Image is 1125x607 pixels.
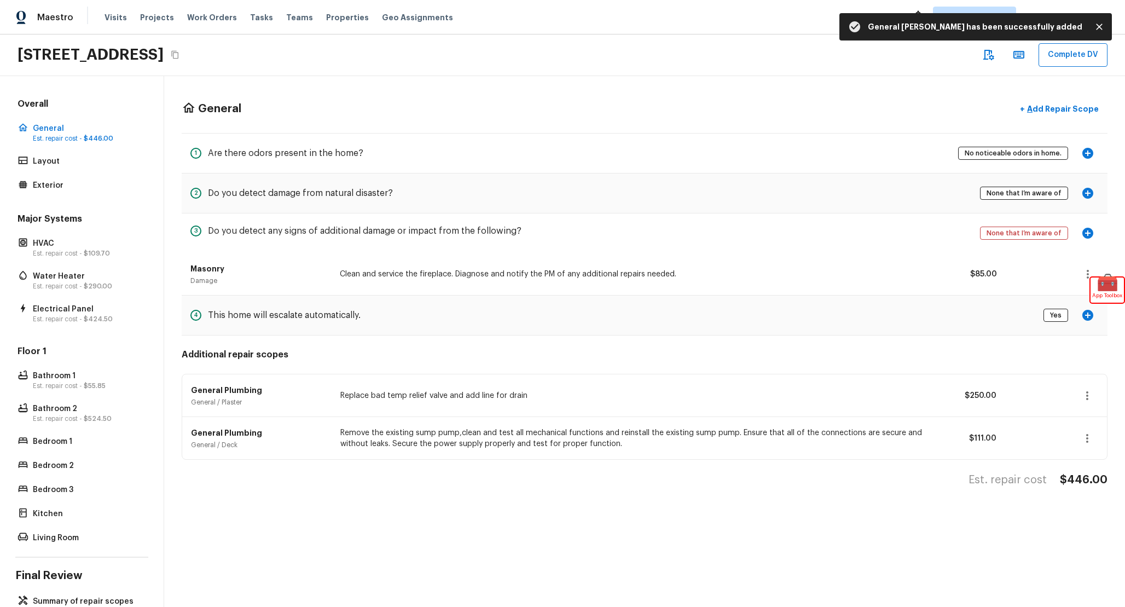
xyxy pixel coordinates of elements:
p: Bathroom 1 [33,371,142,381]
div: 2 [190,188,201,199]
span: App Toolbox [1092,290,1122,301]
p: Exterior [33,180,142,191]
span: 🧰 [1091,278,1124,288]
p: Electrical Panel [33,304,142,315]
h2: [STREET_ADDRESS] [18,45,164,65]
span: Geo Assignments [382,12,453,23]
p: General Plumbing [191,385,327,396]
p: Est. repair cost - [33,381,142,390]
div: 1 [190,148,201,159]
h4: General [198,102,241,116]
h5: Floor 1 [15,345,148,360]
span: $446.00 [84,135,113,142]
p: Summary of repair scopes [33,596,142,607]
span: [PERSON_NAME] [1042,12,1109,23]
p: Water Heater [33,271,142,282]
button: Copy Address [168,48,182,62]
p: Replace bad temp relief valve and add line for drain [340,390,934,401]
h5: Overall [15,98,148,112]
div: 3 [190,226,201,236]
p: $111.00 [947,433,996,444]
span: $109.70 [84,250,110,257]
p: Damage [190,276,327,285]
span: $290.00 [84,283,112,290]
p: $250.00 [947,390,996,401]
h5: This home will escalate automatically. [208,309,361,321]
span: No noticeable odors in home. [961,148,1065,159]
span: None that I’m aware of [983,228,1065,239]
h4: Est. repair cost [969,473,1047,487]
h5: Major Systems [15,213,148,227]
span: None that I’m aware of [983,188,1065,199]
p: Clean and service the fireplace. Diagnose and notify the PM of any additional repairs needed. [340,269,935,280]
p: Est. repair cost - [33,414,142,423]
div: 🧰App Toolbox [1091,278,1124,303]
p: Kitchen [33,508,142,519]
span: Work Orders [187,12,237,23]
div: 4 [190,310,201,321]
span: Teams [286,12,313,23]
h5: Additional repair scopes [182,349,1107,361]
p: Est. repair cost - [33,249,142,258]
p: General / Plaster [191,398,327,407]
span: $424.50 [84,316,113,322]
p: Bathroom 2 [33,403,142,414]
p: Bedroom 3 [33,484,142,495]
p: Est. repair cost - [33,282,142,291]
p: General / Deck [191,441,327,449]
p: Bedroom 2 [33,460,142,471]
p: Layout [33,156,142,167]
span: Properties [326,12,369,23]
button: +Add Repair Scope [1011,98,1107,120]
h5: Do you detect damage from natural disaster? [208,187,393,199]
p: Living Room [33,533,142,544]
span: $55.85 [84,383,106,389]
p: General Plumbing [191,427,327,438]
p: General [33,123,142,134]
p: General [PERSON_NAME] has been successfully added [868,21,1082,32]
p: Remove the existing sump pump,clean and test all mechanical functions and reinstall the existing ... [340,427,934,449]
h4: Final Review [15,569,148,583]
span: Orlando + 60 [942,12,991,23]
p: Masonry [190,263,327,274]
h5: Are there odors present in the home? [208,147,363,159]
h4: $446.00 [1060,473,1107,487]
p: $85.00 [948,269,997,280]
span: $524.50 [84,415,112,422]
p: Bedroom 1 [33,436,142,447]
span: Projects [140,12,174,23]
p: HVAC [33,238,142,249]
p: Est. repair cost - [33,134,142,143]
span: Yes [1046,310,1065,321]
span: Visits [105,12,127,23]
span: Maestro [37,12,73,23]
h5: Do you detect any signs of additional damage or impact from the following? [208,225,521,237]
p: Add Repair Scope [1025,103,1099,114]
button: Complete DV [1039,43,1107,67]
span: Tasks [250,14,273,21]
button: Close [1091,19,1107,35]
p: Est. repair cost - [33,315,142,323]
